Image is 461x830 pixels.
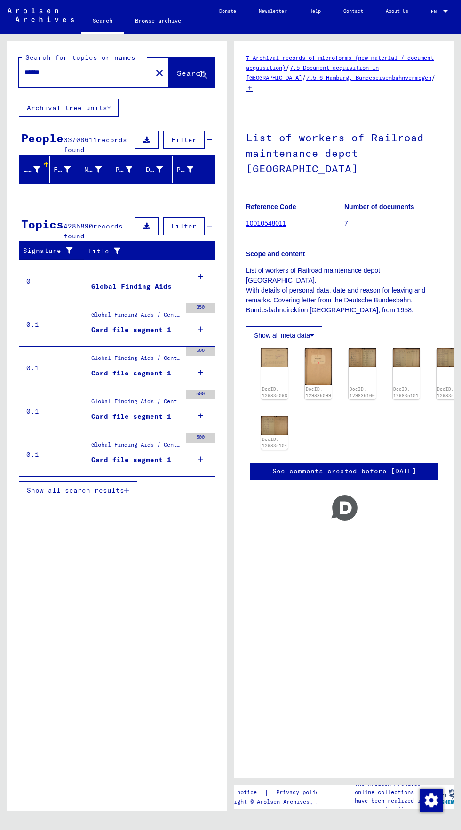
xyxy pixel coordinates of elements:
[186,433,215,443] div: 500
[19,481,137,499] button: Show all search results
[246,220,286,227] a: 10010548011
[91,397,182,410] div: Global Finding Aids / Central Name Index / Cards, which have been separated just before or during...
[262,386,287,398] a: DocID: 129835098
[19,303,84,346] td: 0.1
[19,433,84,476] td: 0.1
[246,203,296,211] b: Reference Code
[81,9,124,34] a: Search
[305,348,332,385] img: 001.jpg
[217,788,334,797] div: |
[431,73,436,81] span: /
[21,216,64,233] div: Topics
[19,99,119,117] button: Archival tree units
[80,156,111,183] mat-header-cell: Maiden Name
[150,63,169,82] button: Clear
[393,386,419,398] a: DocID: 129835101
[50,156,80,183] mat-header-cell: First Name
[111,156,142,183] mat-header-cell: Place of Birth
[64,136,127,154] span: records found
[163,217,205,235] button: Filter
[84,162,113,177] div: Maiden Name
[88,246,196,256] div: Title
[19,156,50,183] mat-header-cell: Last Name
[171,222,197,230] span: Filter
[91,412,171,422] div: Card file segment 1
[115,165,132,175] div: Place of Birth
[286,63,290,72] span: /
[272,466,416,476] a: See comments created before [DATE]
[306,386,331,398] a: DocID: 129835099
[176,162,205,177] div: Prisoner #
[154,67,165,79] mat-icon: close
[146,165,163,175] div: Date of Birth
[186,303,215,313] div: 350
[173,156,214,183] mat-header-cell: Prisoner #
[246,54,434,71] a: 7 Archival records of microforms (new material / document acquisition)
[64,222,123,240] span: records found
[246,326,322,344] button: Show all meta data
[142,156,173,183] mat-header-cell: Date of Birth
[27,486,124,495] span: Show all search results
[124,9,192,32] a: Browse archive
[163,131,205,149] button: Filter
[64,136,97,144] span: 33708611
[25,53,135,62] mat-label: Search for topics or names
[420,789,443,812] img: Change consent
[344,219,442,228] p: 7
[23,244,86,259] div: Signature
[246,250,305,258] b: Scope and content
[355,797,427,814] p: have been realized in partnership with
[19,390,84,433] td: 0.1
[91,325,171,335] div: Card file segment 1
[355,780,427,797] p: The Arolsen Archives online collections
[177,68,205,78] span: Search
[115,162,144,177] div: Place of Birth
[23,162,52,177] div: Last Name
[84,165,101,175] div: Maiden Name
[91,354,182,367] div: Global Finding Aids / Central Name Index / Reference cards and originals, which have been discove...
[8,8,74,22] img: Arolsen_neg.svg
[91,455,171,465] div: Card file segment 1
[344,203,414,211] b: Number of documents
[171,136,197,144] span: Filter
[64,222,93,230] span: 4285890
[302,73,306,81] span: /
[21,130,64,146] div: People
[261,416,288,435] img: 001.jpg
[91,282,172,292] div: Global Finding Aids
[262,437,287,448] a: DocID: 129835104
[217,797,334,806] p: Copyright © Arolsen Archives, 2021
[23,165,40,175] div: Last Name
[54,162,82,177] div: First Name
[306,74,431,81] a: 7.5.6 Hamburg, Bundeseisenbahnvermögen
[431,9,441,14] span: EN
[169,58,215,87] button: Search
[91,368,171,378] div: Card file segment 1
[146,162,175,177] div: Date of Birth
[19,346,84,390] td: 0.1
[23,246,77,256] div: Signature
[246,64,379,81] a: 7.5 Document acquisition in [GEOGRAPHIC_DATA]
[186,347,215,356] div: 500
[91,310,182,324] div: Global Finding Aids / Central Name Index / Cards that have been scanned during first sequential m...
[19,260,84,303] td: 0
[246,116,442,188] h1: List of workers of Railroad maintenance depot [GEOGRAPHIC_DATA]
[393,348,420,367] img: 001.jpg
[350,386,375,398] a: DocID: 129835100
[91,440,182,454] div: Global Finding Aids / Central Name Index / Reference cards phonetically ordered, which could not ...
[217,788,264,797] a: Legal notice
[269,788,334,797] a: Privacy policy
[176,165,193,175] div: Prisoner #
[349,348,375,367] img: 001.jpg
[186,390,215,399] div: 500
[246,266,442,315] p: List of workers of Railroad maintenance depot [GEOGRAPHIC_DATA]. With details of personal data, d...
[261,348,288,367] img: 001.jpg
[54,165,71,175] div: First Name
[88,244,206,259] div: Title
